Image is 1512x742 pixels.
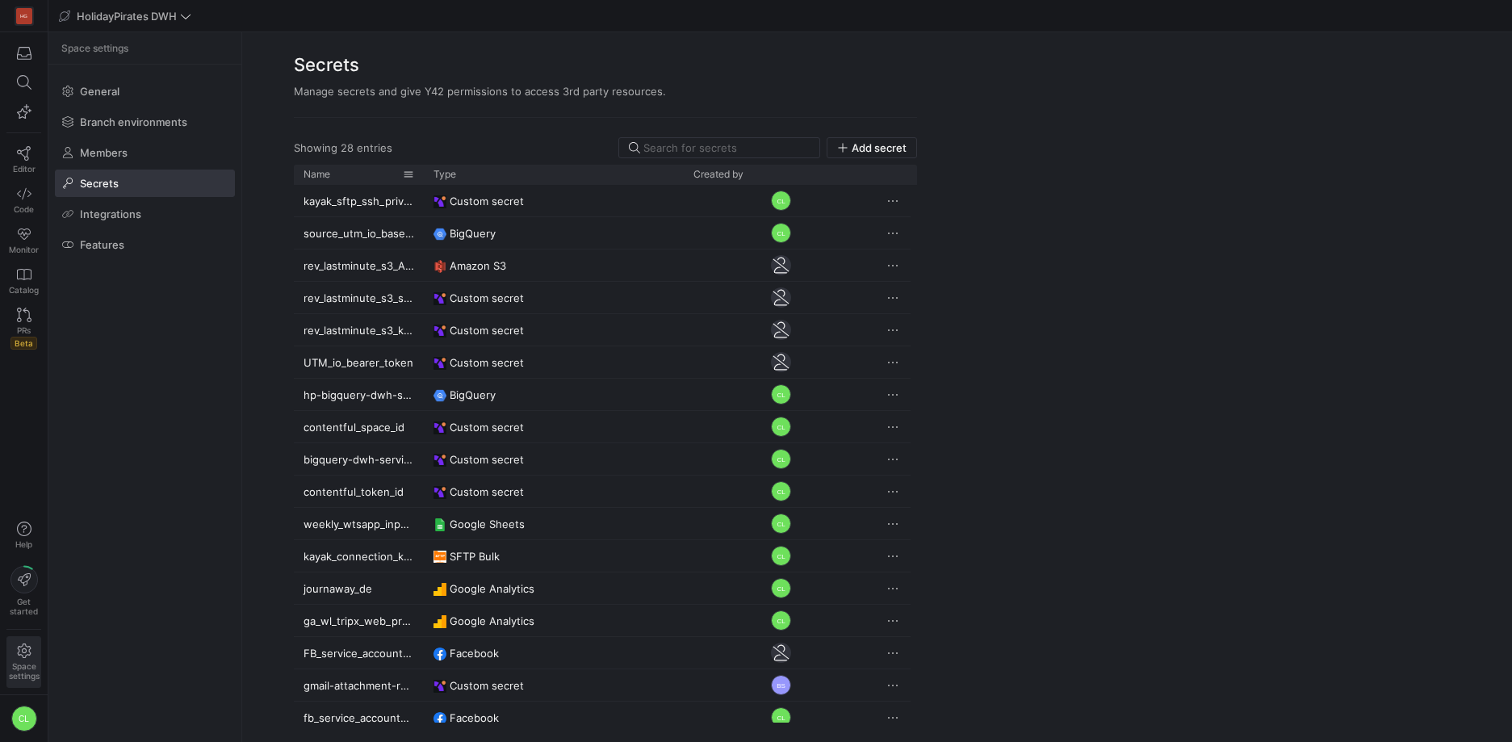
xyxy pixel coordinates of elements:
[294,282,424,313] div: rev_lastminute_s3_secrete_key
[450,476,524,508] span: Custom secret
[294,141,392,154] div: Showing 28 entries
[450,347,524,379] span: Custom secret
[14,539,34,549] span: Help
[6,514,41,556] button: Help
[61,43,128,54] span: Space settings
[433,583,446,596] img: undefined
[294,217,911,249] div: Press SPACE to select this row.
[17,325,31,335] span: PRs
[6,301,41,356] a: PRsBeta
[433,228,446,241] img: undefined
[80,85,119,98] span: General
[450,186,524,217] span: Custom secret
[450,218,496,249] span: BigQuery
[643,141,810,154] input: Search for secrets
[771,675,791,695] div: BS
[433,357,446,370] img: undefined
[450,573,534,605] span: Google Analytics
[450,606,534,637] span: Google Analytics
[80,238,124,251] span: Features
[80,177,119,190] span: Secrets
[6,140,41,180] a: Editor
[6,560,41,623] button: Getstarted
[55,6,195,27] button: HolidayPirates DWH
[294,346,911,379] div: Press SPACE to select this row.
[55,200,235,228] a: Integrations
[294,669,911,702] div: Press SPACE to select this row.
[55,108,235,136] a: Branch environments
[433,389,446,402] img: undefined
[450,250,506,282] span: Amazon S3
[6,636,41,688] a: Spacesettings
[433,486,446,499] img: undefined
[294,637,911,669] div: Press SPACE to select this row.
[294,443,424,475] div: bigquery-dwh-service-account
[77,10,177,23] span: HolidayPirates DWH
[433,195,446,208] img: undefined
[433,551,446,563] img: undefined
[294,249,911,282] div: Press SPACE to select this row.
[433,518,446,531] img: undefined
[450,444,524,476] span: Custom secret
[294,85,917,98] div: Manage secrets and give Y42 permissions to access 3rd party resources.
[433,680,446,693] img: undefined
[450,702,499,734] span: Facebook
[771,546,791,566] div: CL
[771,417,791,437] div: CL
[294,411,424,442] div: contentful_space_id
[294,702,911,734] div: Press SPACE to select this row.
[10,337,37,350] span: Beta
[450,283,524,314] span: Custom secret
[433,712,446,725] img: undefined
[294,314,911,346] div: Press SPACE to select this row.
[450,509,525,540] span: Google Sheets
[433,292,446,305] img: undefined
[6,220,41,261] a: Monitor
[6,702,41,736] button: CL
[852,141,907,154] span: Add secret
[450,315,524,346] span: Custom secret
[433,454,446,467] img: undefined
[450,379,496,411] span: BigQuery
[13,164,36,174] span: Editor
[433,615,446,628] img: undefined
[294,702,424,733] div: fb_service_account_new
[294,572,424,604] div: journaway_de
[294,540,424,572] div: kayak_connection_key_secret
[294,185,911,217] div: Press SPACE to select this row.
[9,245,39,254] span: Monitor
[693,169,743,180] span: Created by
[9,661,40,681] span: Space settings
[304,169,330,180] span: Name
[14,204,34,214] span: Code
[771,223,791,243] div: CL
[771,707,791,727] div: CL
[6,2,41,30] a: HG
[294,52,917,78] h2: Secrets
[771,514,791,534] div: CL
[433,325,446,337] img: undefined
[294,282,911,314] div: Press SPACE to select this row.
[294,669,424,701] div: gmail-attachment-reader-sa
[294,476,424,507] div: contentful_token_id
[294,185,424,216] div: kayak_sftp_ssh_private_key
[450,670,524,702] span: Custom secret
[450,412,524,443] span: Custom secret
[55,139,235,166] a: Members
[55,231,235,258] a: Features
[433,260,446,273] img: undefined
[294,346,424,378] div: UTM_io_bearer_token
[55,78,235,105] a: General
[294,540,911,572] div: Press SPACE to select this row.
[6,261,41,301] a: Catalog
[771,384,791,405] div: CL
[450,541,500,572] span: SFTP Bulk
[294,476,911,508] div: Press SPACE to select this row.
[294,249,424,281] div: rev_lastminute_s3_Airbyte_connector
[80,146,128,159] span: Members
[80,115,187,128] span: Branch environments
[294,379,424,410] div: hp-bigquery-dwh-service-account
[827,137,917,158] button: Add secret
[771,481,791,501] div: CL
[294,379,911,411] div: Press SPACE to select this row.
